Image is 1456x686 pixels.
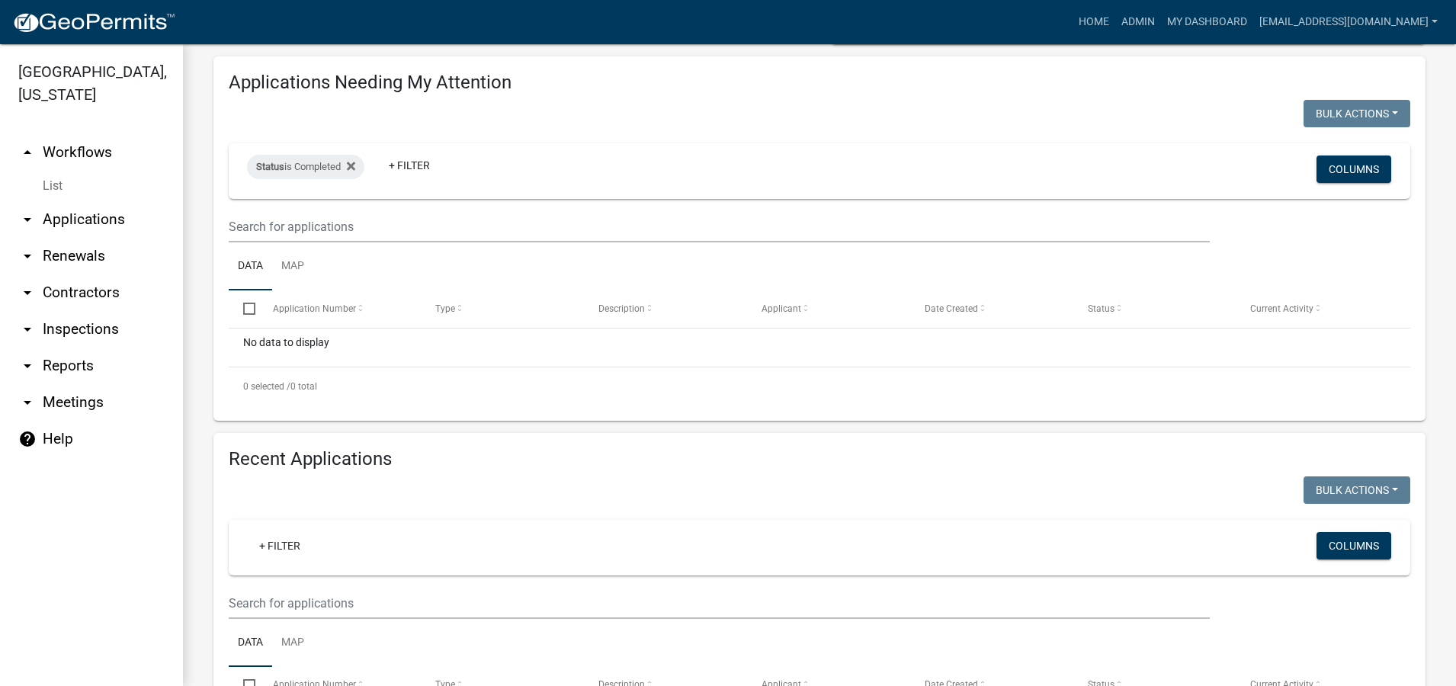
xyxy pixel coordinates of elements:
i: arrow_drop_down [18,357,37,375]
button: Columns [1316,532,1391,559]
datatable-header-cell: Application Number [258,290,421,327]
span: Application Number [273,303,356,314]
input: Search for applications [229,211,1210,242]
span: Type [435,303,455,314]
div: 0 total [229,367,1410,406]
span: Current Activity [1250,303,1313,314]
a: + Filter [377,152,442,179]
i: arrow_drop_down [18,284,37,302]
span: Date Created [925,303,978,314]
div: is Completed [247,155,364,179]
input: Search for applications [229,588,1210,619]
div: No data to display [229,329,1410,367]
h4: Applications Needing My Attention [229,72,1410,94]
a: Data [229,619,272,668]
datatable-header-cell: Select [229,290,258,327]
span: Applicant [762,303,801,314]
i: arrow_drop_down [18,247,37,265]
i: arrow_drop_up [18,143,37,162]
datatable-header-cell: Type [421,290,584,327]
button: Bulk Actions [1304,100,1410,127]
span: Description [598,303,645,314]
span: 0 selected / [243,381,290,392]
span: Status [1088,303,1114,314]
i: arrow_drop_down [18,210,37,229]
h4: Recent Applications [229,448,1410,470]
a: [EMAIL_ADDRESS][DOMAIN_NAME] [1253,8,1444,37]
i: arrow_drop_down [18,393,37,412]
a: Data [229,242,272,291]
i: help [18,430,37,448]
datatable-header-cell: Status [1073,290,1236,327]
a: Map [272,619,313,668]
button: Bulk Actions [1304,476,1410,504]
a: Map [272,242,313,291]
a: Home [1073,8,1115,37]
i: arrow_drop_down [18,320,37,338]
datatable-header-cell: Current Activity [1236,290,1399,327]
a: + Filter [247,532,313,559]
a: My Dashboard [1161,8,1253,37]
datatable-header-cell: Date Created [910,290,1073,327]
button: Columns [1316,155,1391,183]
span: Status [256,161,284,172]
datatable-header-cell: Applicant [747,290,910,327]
datatable-header-cell: Description [584,290,747,327]
a: Admin [1115,8,1161,37]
